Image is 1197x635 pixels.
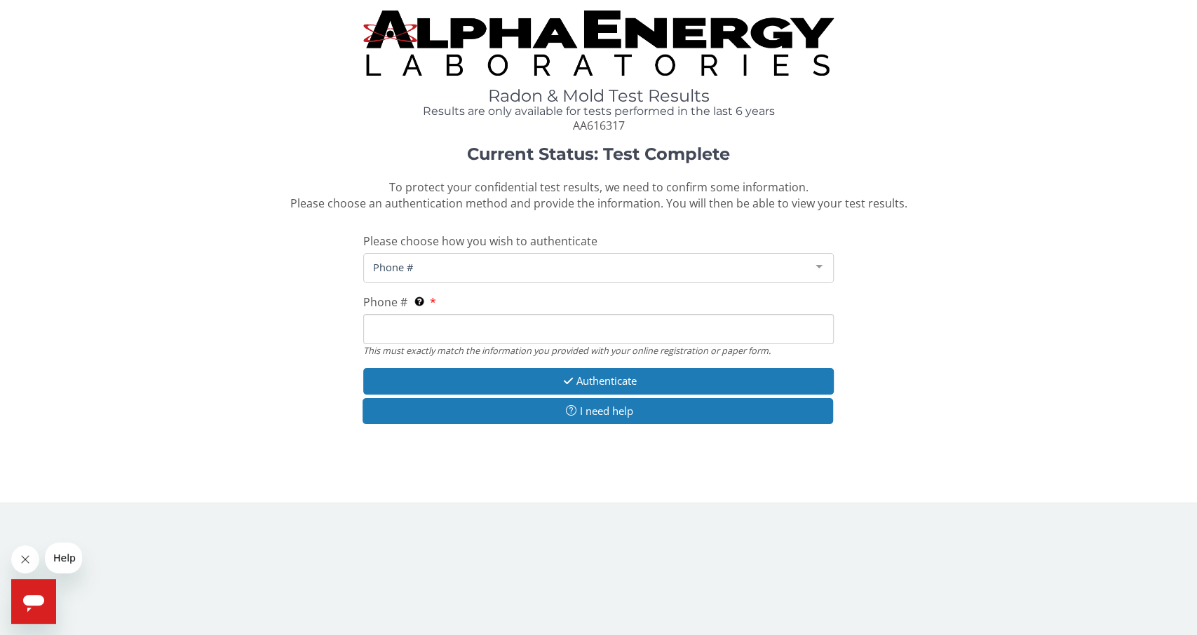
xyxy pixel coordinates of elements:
[363,105,834,118] h4: Results are only available for tests performed in the last 6 years
[290,179,907,211] span: To protect your confidential test results, we need to confirm some information. Please choose an ...
[572,118,624,133] span: AA616317
[363,294,407,310] span: Phone #
[370,259,805,275] span: Phone #
[45,542,82,573] iframe: Message from company
[363,87,834,105] h1: Radon & Mold Test Results
[467,144,730,164] strong: Current Status: Test Complete
[363,344,834,357] div: This must exactly match the information you provided with your online registration or paper form.
[11,579,56,624] iframe: Button to launch messaging window
[363,398,833,424] button: I need help
[363,233,597,249] span: Please choose how you wish to authenticate
[11,545,39,573] iframe: Close message
[363,11,834,76] img: TightCrop.jpg
[363,368,834,394] button: Authenticate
